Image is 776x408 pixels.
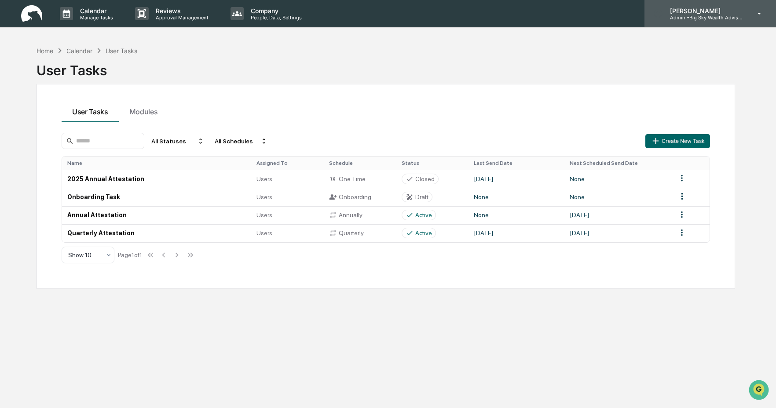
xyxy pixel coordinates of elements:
[148,134,208,148] div: All Statuses
[9,18,160,33] p: How can we help?
[62,170,251,188] td: 2025 Annual Attestation
[415,193,428,200] div: Draft
[9,128,16,135] div: 🔎
[73,111,109,120] span: Attestations
[415,175,435,182] div: Closed
[564,188,672,206] td: None
[66,47,92,55] div: Calendar
[244,15,306,21] p: People, Data, Settings
[62,98,119,122] button: User Tasks
[73,15,117,21] p: Manage Tasks
[256,193,272,200] span: Users
[564,224,672,242] td: [DATE]
[564,170,672,188] td: None
[329,175,391,183] div: One Time
[149,7,213,15] p: Reviews
[256,175,272,182] span: Users
[30,76,111,83] div: We're available if you need us!
[30,67,144,76] div: Start new chat
[60,107,113,123] a: 🗄️Attestations
[469,170,564,188] td: [DATE]
[256,211,272,219] span: Users
[256,229,272,237] span: Users
[18,127,55,136] span: Data Lookup
[244,7,306,15] p: Company
[469,206,564,224] td: None
[663,15,745,21] p: Admin • Big Sky Wealth Advisors
[73,7,117,15] p: Calendar
[62,157,251,170] th: Name
[9,112,16,119] div: 🖐️
[21,5,42,22] img: logo
[645,134,710,148] button: Create New Task
[150,70,160,80] button: Start new chat
[415,229,432,237] div: Active
[396,157,469,170] th: Status
[469,157,564,170] th: Last Send Date
[88,149,106,156] span: Pylon
[62,188,251,206] td: Onboarding Task
[748,379,772,403] iframe: Open customer support
[9,67,25,83] img: 1746055101610-c473b297-6a78-478c-a979-82029cc54cd1
[5,107,60,123] a: 🖐️Preclearance
[564,157,672,170] th: Next Scheduled Send Date
[211,134,271,148] div: All Schedules
[251,157,324,170] th: Assigned To
[415,211,432,219] div: Active
[106,47,137,55] div: User Tasks
[329,229,391,237] div: Quarterly
[18,111,57,120] span: Preclearance
[119,98,168,122] button: Modules
[663,7,745,15] p: [PERSON_NAME]
[564,206,672,224] td: [DATE]
[324,157,396,170] th: Schedule
[5,124,59,140] a: 🔎Data Lookup
[469,188,564,206] td: None
[62,206,251,224] td: Annual Attestation
[329,193,391,201] div: Onboarding
[37,47,53,55] div: Home
[118,251,142,259] div: Page 1 of 1
[329,211,391,219] div: Annually
[37,55,735,78] div: User Tasks
[469,224,564,242] td: [DATE]
[62,224,251,242] td: Quarterly Attestation
[64,112,71,119] div: 🗄️
[149,15,213,21] p: Approval Management
[62,149,106,156] a: Powered byPylon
